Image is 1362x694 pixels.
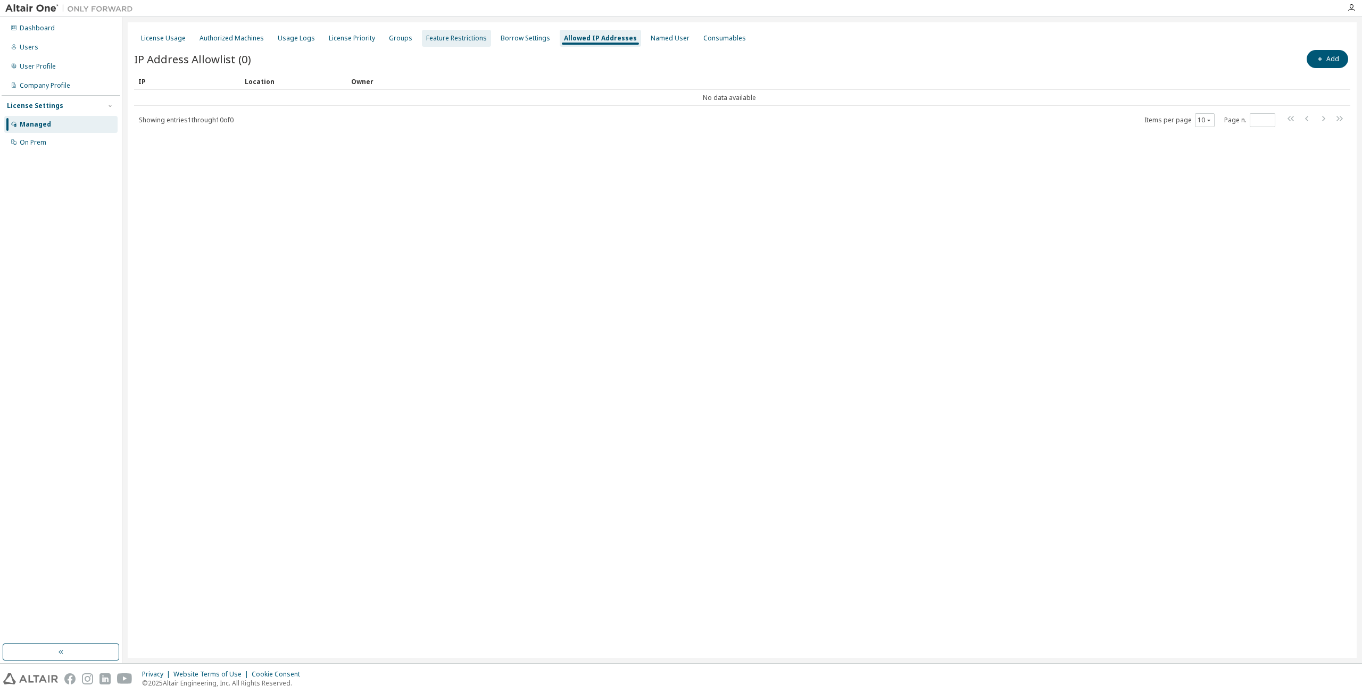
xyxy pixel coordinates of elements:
span: Page n. [1224,113,1275,127]
div: Groups [389,34,412,43]
div: IP [138,73,236,90]
img: facebook.svg [64,673,76,684]
div: Dashboard [20,24,55,32]
div: Managed [20,120,51,129]
div: User Profile [20,62,56,71]
img: youtube.svg [117,673,132,684]
div: Cookie Consent [252,670,306,679]
td: No data available [134,90,1325,106]
button: Add [1307,50,1348,68]
div: License Usage [141,34,186,43]
div: Usage Logs [278,34,315,43]
div: Owner [351,73,1321,90]
div: On Prem [20,138,46,147]
img: instagram.svg [82,673,93,684]
img: linkedin.svg [99,673,111,684]
img: altair_logo.svg [3,673,58,684]
div: Consumables [703,34,746,43]
div: Allowed IP Addresses [564,34,637,43]
div: License Priority [329,34,375,43]
div: Company Profile [20,81,70,90]
div: Users [20,43,38,52]
div: Location [245,73,343,90]
span: IP Address Allowlist (0) [134,52,251,66]
div: Authorized Machines [200,34,264,43]
img: Altair One [5,3,138,14]
div: Website Terms of Use [173,670,252,679]
span: Items per page [1144,113,1215,127]
div: License Settings [7,102,63,110]
button: 10 [1198,116,1212,124]
div: Borrow Settings [501,34,550,43]
p: © 2025 Altair Engineering, Inc. All Rights Reserved. [142,679,306,688]
div: Feature Restrictions [426,34,487,43]
div: Privacy [142,670,173,679]
div: Named User [651,34,690,43]
span: Showing entries 1 through 10 of 0 [139,115,234,124]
